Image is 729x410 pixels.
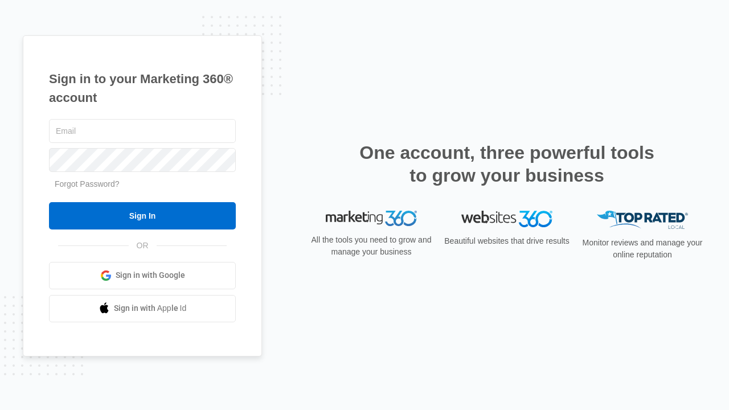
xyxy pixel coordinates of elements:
[49,69,236,107] h1: Sign in to your Marketing 360® account
[326,211,417,227] img: Marketing 360
[114,302,187,314] span: Sign in with Apple Id
[597,211,688,229] img: Top Rated Local
[461,211,552,227] img: Websites 360
[308,234,435,258] p: All the tools you need to grow and manage your business
[55,179,120,188] a: Forgot Password?
[443,235,571,247] p: Beautiful websites that drive results
[49,262,236,289] a: Sign in with Google
[356,141,658,187] h2: One account, three powerful tools to grow your business
[49,202,236,229] input: Sign In
[49,119,236,143] input: Email
[49,295,236,322] a: Sign in with Apple Id
[129,240,157,252] span: OR
[116,269,185,281] span: Sign in with Google
[579,237,706,261] p: Monitor reviews and manage your online reputation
